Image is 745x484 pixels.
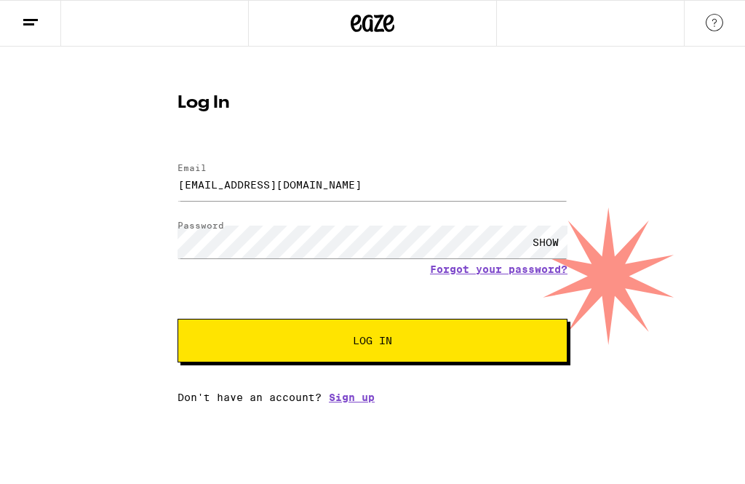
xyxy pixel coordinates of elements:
[178,221,224,230] label: Password
[524,226,567,258] div: SHOW
[178,168,567,201] input: Email
[430,263,567,275] a: Forgot your password?
[178,163,207,172] label: Email
[9,10,105,22] span: Hi. Need any help?
[353,336,392,346] span: Log In
[178,319,567,362] button: Log In
[329,392,375,403] a: Sign up
[178,392,567,403] div: Don't have an account?
[178,95,567,112] h1: Log In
